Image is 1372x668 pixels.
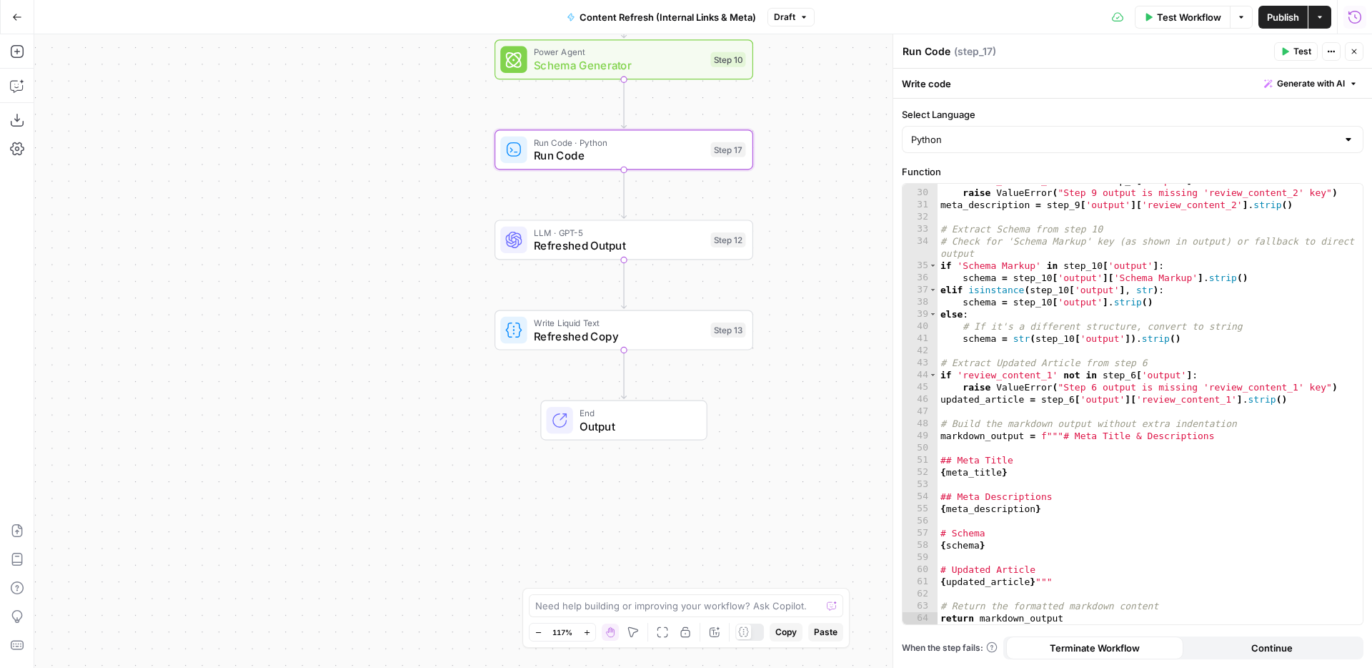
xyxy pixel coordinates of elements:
[903,235,938,260] div: 34
[1258,74,1363,93] button: Generate with AI
[903,576,938,588] div: 61
[903,320,938,333] div: 40
[1267,10,1299,24] span: Publish
[929,260,937,272] span: Toggle code folding, rows 35 through 36
[903,223,938,235] div: 33
[534,147,704,164] span: Run Code
[903,527,938,539] div: 57
[767,8,815,26] button: Draft
[903,187,938,199] div: 30
[534,57,704,74] span: Schema Generator
[622,170,627,218] g: Edge from step_17 to step_12
[903,381,938,393] div: 45
[1258,6,1308,29] button: Publish
[1293,45,1311,58] span: Test
[903,369,938,381] div: 44
[903,551,938,564] div: 59
[903,454,938,466] div: 51
[580,418,693,434] span: Output
[534,136,704,149] span: Run Code · Python
[622,350,627,399] g: Edge from step_13 to end
[552,627,572,638] span: 117%
[903,211,938,223] div: 32
[534,45,704,59] span: Power Agent
[893,69,1372,98] div: Write code
[808,623,843,642] button: Paste
[1251,641,1293,655] span: Continue
[494,220,753,260] div: LLM · GPT-5Refreshed OutputStep 12
[1274,42,1318,61] button: Test
[902,107,1363,122] label: Select Language
[774,11,795,24] span: Draft
[911,132,1337,147] input: Python
[580,10,756,24] span: Content Refresh (Internal Links & Meta)
[929,284,937,296] span: Toggle code folding, rows 37 through 38
[903,515,938,527] div: 56
[903,478,938,491] div: 53
[770,623,802,642] button: Copy
[929,369,937,381] span: Toggle code folding, rows 44 through 45
[903,406,938,418] div: 47
[903,272,938,284] div: 36
[1277,77,1345,90] span: Generate with AI
[903,466,938,478] div: 52
[710,232,745,247] div: Step 12
[903,503,938,515] div: 55
[903,418,938,430] div: 48
[903,393,938,406] div: 46
[534,237,704,254] span: Refreshed Output
[903,430,938,442] div: 49
[903,308,938,320] div: 39
[903,345,938,357] div: 42
[929,308,937,320] span: Toggle code folding, rows 39 through 41
[534,328,704,344] span: Refreshed Copy
[622,260,627,308] g: Edge from step_12 to step_13
[1050,641,1140,655] span: Terminate Workflow
[903,333,938,345] div: 41
[534,226,704,240] span: LLM · GPT-5
[558,6,765,29] button: Content Refresh (Internal Links & Meta)
[903,357,938,369] div: 43
[494,39,753,79] div: Power AgentSchema GeneratorStep 10
[903,491,938,503] div: 54
[903,588,938,600] div: 62
[710,142,745,157] div: Step 17
[903,612,938,624] div: 64
[1157,10,1221,24] span: Test Workflow
[534,316,704,330] span: Write Liquid Text
[710,323,745,338] div: Step 13
[903,539,938,551] div: 58
[814,626,837,639] span: Paste
[903,199,938,211] div: 31
[580,406,693,420] span: End
[1183,637,1361,659] button: Continue
[710,52,745,67] div: Step 10
[903,284,938,296] div: 37
[903,296,938,308] div: 38
[903,260,938,272] div: 35
[1135,6,1230,29] button: Test Workflow
[494,401,753,441] div: EndOutput
[494,310,753,350] div: Write Liquid TextRefreshed CopyStep 13
[903,564,938,576] div: 60
[903,600,938,612] div: 63
[902,642,998,654] a: When the step fails:
[954,44,996,59] span: ( step_17 )
[902,164,1363,179] label: Function
[775,626,797,639] span: Copy
[903,442,938,454] div: 50
[903,44,950,59] textarea: Run Code
[494,129,753,170] div: Run Code · PythonRun CodeStep 17
[622,79,627,128] g: Edge from step_10 to step_17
